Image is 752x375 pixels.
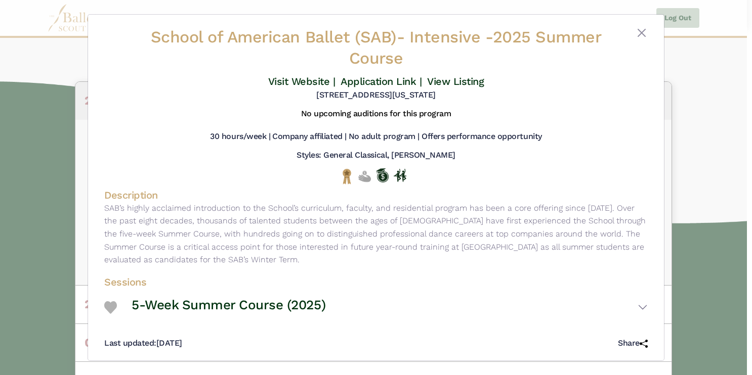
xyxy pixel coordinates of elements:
[268,75,336,87] a: Visit Website |
[341,75,422,87] a: Application Link |
[104,338,156,348] span: Last updated:
[104,189,648,202] h4: Description
[297,150,455,161] h5: Styles: General Classical, [PERSON_NAME]
[149,27,602,69] h2: - 2025 Summer Course
[422,131,542,142] h5: Offers performance opportunity
[409,27,493,46] span: Intensive -
[427,75,484,87] a: View Listing
[151,27,397,46] span: School of American Ballet (SAB)
[104,202,648,266] p: SAB’s highly acclaimed introduction to the School’s curriculum, faculty, and residential program ...
[358,168,371,184] img: No Financial Aid
[132,297,325,314] h3: 5-Week Summer Course (2025)
[394,169,406,182] img: In Person
[272,131,346,142] h5: Company affiliated |
[618,338,648,349] h5: Share
[316,90,436,101] h5: [STREET_ADDRESS][US_STATE]
[104,301,117,314] img: Heart
[349,131,420,142] h5: No adult program |
[376,168,389,182] img: Offers Scholarship
[301,109,451,119] h5: No upcoming auditions for this program
[341,168,353,184] img: National
[210,131,270,142] h5: 30 hours/week |
[104,275,648,289] h4: Sessions
[636,27,648,39] button: Close
[132,293,648,322] button: 5-Week Summer Course (2025)
[104,338,182,349] h5: [DATE]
